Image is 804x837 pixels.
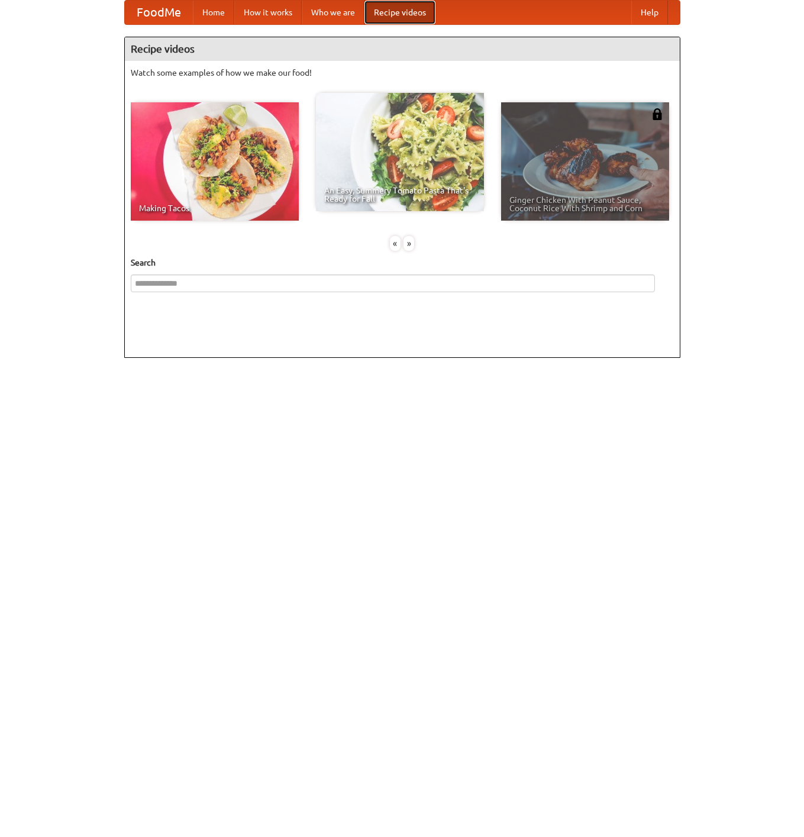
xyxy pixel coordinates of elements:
a: Home [193,1,234,24]
span: Making Tacos [139,204,290,212]
a: Making Tacos [131,102,299,221]
a: Recipe videos [364,1,435,24]
h5: Search [131,257,674,269]
img: 483408.png [651,108,663,120]
div: « [390,236,401,251]
h4: Recipe videos [125,37,680,61]
a: How it works [234,1,302,24]
a: Who we are [302,1,364,24]
span: An Easy, Summery Tomato Pasta That's Ready for Fall [324,186,476,203]
a: Help [631,1,668,24]
a: FoodMe [125,1,193,24]
div: » [403,236,414,251]
a: An Easy, Summery Tomato Pasta That's Ready for Fall [316,93,484,211]
p: Watch some examples of how we make our food! [131,67,674,79]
